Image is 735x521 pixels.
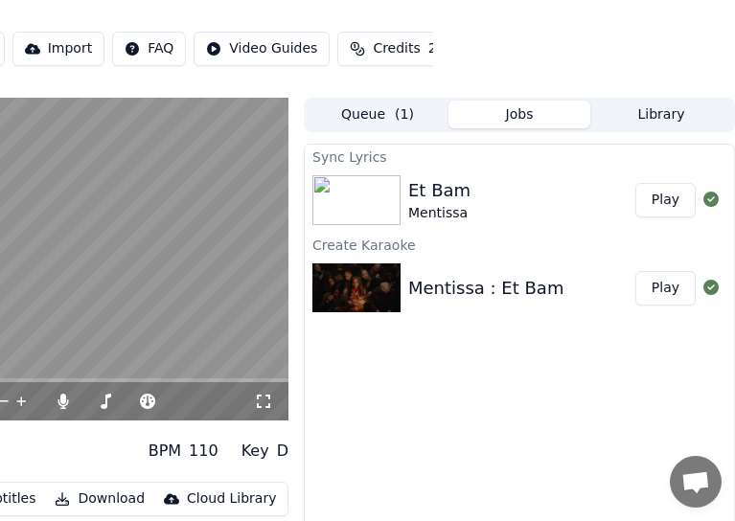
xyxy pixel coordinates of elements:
span: ( 1 ) [395,105,414,125]
div: Sync Lyrics [305,145,734,168]
button: Import [12,32,104,66]
button: Video Guides [194,32,330,66]
span: Credits [373,39,420,58]
button: Jobs [448,101,590,128]
button: Play [635,271,696,306]
div: Mentissa [408,204,471,223]
div: Mentissa : Et Bam [408,275,563,302]
button: Queue [307,101,448,128]
div: Open chat [670,456,722,508]
div: Create Karaoke [305,233,734,256]
div: BPM [149,440,181,463]
div: 110 [189,440,218,463]
button: FAQ [112,32,186,66]
button: Play [635,183,696,217]
button: Download [47,486,152,512]
button: Credits2460 [337,32,474,66]
div: Cloud Library [187,489,276,509]
span: 2460 [428,39,463,58]
button: Library [590,101,732,128]
div: Et Bam [408,177,471,204]
div: Key [241,440,269,463]
div: D [277,440,288,463]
